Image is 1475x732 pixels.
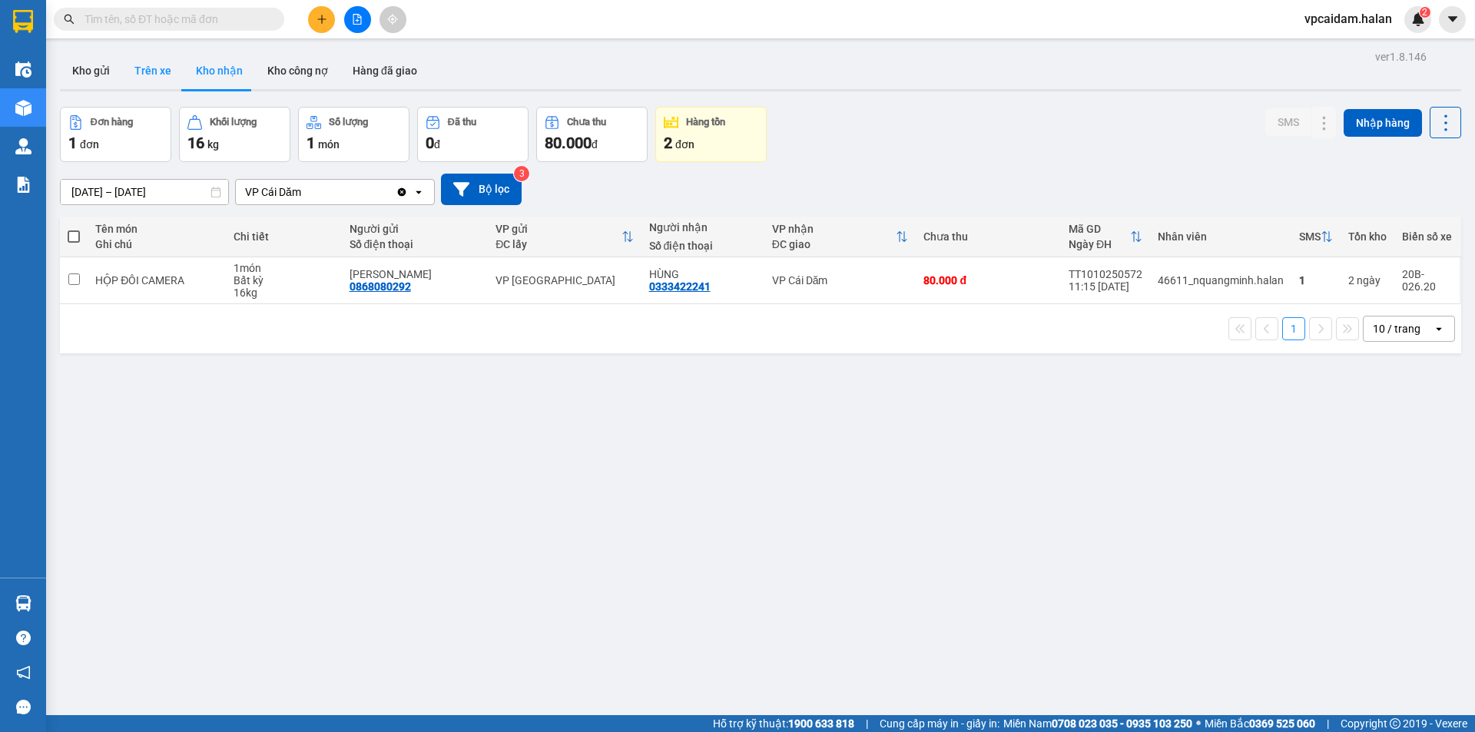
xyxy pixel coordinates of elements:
[187,134,204,152] span: 16
[1158,274,1284,287] div: 46611_nquangminh.halan
[655,107,767,162] button: Hàng tồn2đơn
[85,11,266,28] input: Tìm tên, số ĐT hoặc mã đơn
[15,595,31,611] img: warehouse-icon
[1196,720,1201,727] span: ⚪️
[234,274,334,287] div: Bất kỳ
[1205,715,1315,732] span: Miền Bắc
[426,134,434,152] span: 0
[1052,717,1192,730] strong: 0708 023 035 - 0935 103 250
[91,117,133,128] div: Đơn hàng
[772,274,909,287] div: VP Cái Dăm
[649,280,711,293] div: 0333422241
[1439,6,1466,33] button: caret-down
[16,631,31,645] span: question-circle
[387,14,398,25] span: aim
[1249,717,1315,730] strong: 0369 525 060
[686,117,725,128] div: Hàng tồn
[234,262,334,274] div: 1 món
[16,665,31,680] span: notification
[772,238,897,250] div: ĐC giao
[772,223,897,235] div: VP nhận
[396,186,408,198] svg: Clear value
[207,138,219,151] span: kg
[344,6,371,33] button: file-add
[60,107,171,162] button: Đơn hàng1đơn
[675,138,694,151] span: đơn
[1069,223,1130,235] div: Mã GD
[1265,108,1311,136] button: SMS
[1282,317,1305,340] button: 1
[1402,230,1452,243] div: Biển số xe
[234,287,334,299] div: 16 kg
[1061,217,1150,257] th: Toggle SortBy
[567,117,606,128] div: Chưa thu
[413,186,425,198] svg: open
[592,138,598,151] span: đ
[923,274,1053,287] div: 80.000 đ
[1292,9,1404,28] span: vpcaidam.halan
[664,134,672,152] span: 2
[68,134,77,152] span: 1
[210,117,257,128] div: Khối lượng
[1069,280,1142,293] div: 11:15 [DATE]
[298,107,409,162] button: Số lượng1món
[60,52,122,89] button: Kho gửi
[1422,7,1427,18] span: 2
[340,52,429,89] button: Hàng đã giao
[80,138,99,151] span: đơn
[649,240,757,252] div: Số điện thoại
[1402,268,1452,293] div: 20B-026.20
[352,14,363,25] span: file-add
[179,107,290,162] button: Khối lượng16kg
[1069,268,1142,280] div: TT1010250572
[417,107,529,162] button: Đã thu0đ
[488,217,641,257] th: Toggle SortBy
[15,177,31,193] img: solution-icon
[1390,718,1400,729] span: copyright
[1420,7,1430,18] sup: 2
[649,268,757,280] div: HÙNG
[514,166,529,181] sup: 3
[122,52,184,89] button: Trên xe
[764,217,916,257] th: Toggle SortBy
[255,52,340,89] button: Kho công nợ
[329,117,368,128] div: Số lượng
[234,230,334,243] div: Chi tiết
[1433,323,1445,335] svg: open
[536,107,648,162] button: Chưa thu80.000đ
[448,117,476,128] div: Đã thu
[303,184,304,200] input: Selected VP Cái Dăm.
[866,715,868,732] span: |
[245,184,301,200] div: VP Cái Dăm
[61,180,228,204] input: Select a date range.
[1373,321,1420,336] div: 10 / trang
[380,6,406,33] button: aim
[1299,274,1333,287] div: 1
[308,6,335,33] button: plus
[350,268,481,280] div: HẢI ĐĂNG
[15,61,31,78] img: warehouse-icon
[1411,12,1425,26] img: icon-new-feature
[317,14,327,25] span: plus
[307,134,315,152] span: 1
[923,230,1053,243] div: Chưa thu
[318,138,340,151] span: món
[1357,274,1381,287] span: ngày
[496,238,621,250] div: ĐC lấy
[1299,230,1321,243] div: SMS
[1348,274,1387,287] div: 2
[13,10,33,33] img: logo-vxr
[1069,238,1130,250] div: Ngày ĐH
[1446,12,1460,26] span: caret-down
[1375,48,1427,65] div: ver 1.8.146
[350,238,481,250] div: Số điện thoại
[880,715,999,732] span: Cung cấp máy in - giấy in:
[788,717,854,730] strong: 1900 633 818
[1291,217,1341,257] th: Toggle SortBy
[496,223,621,235] div: VP gửi
[95,274,217,287] div: HỘP ĐÔI CAMERA
[1158,230,1284,243] div: Nhân viên
[496,274,633,287] div: VP [GEOGRAPHIC_DATA]
[184,52,255,89] button: Kho nhận
[350,280,411,293] div: 0868080292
